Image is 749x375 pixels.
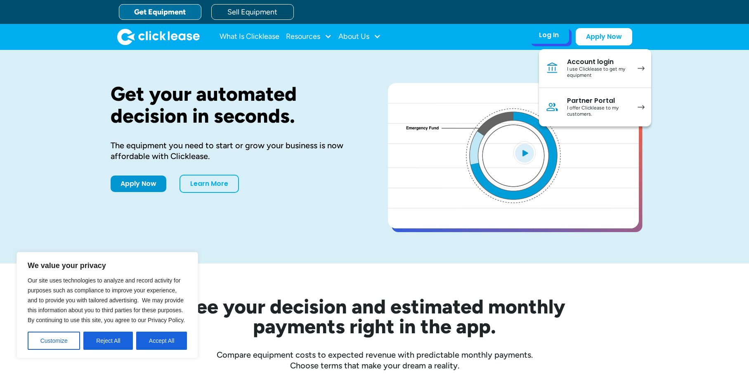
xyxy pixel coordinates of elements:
button: Customize [28,332,80,350]
a: Get Equipment [119,4,201,20]
img: arrow [638,105,645,109]
h1: Get your automated decision in seconds. [111,83,362,127]
a: Account loginI use Clicklease to get my equipment [539,49,651,88]
button: Reject All [83,332,133,350]
p: We value your privacy [28,261,187,271]
a: open lightbox [388,83,639,228]
img: Bank icon [546,62,559,75]
a: home [117,28,200,45]
a: Partner PortalI offer Clicklease to my customers. [539,88,651,126]
div: I use Clicklease to get my equipment [567,66,629,79]
div: Account login [567,58,629,66]
button: Accept All [136,332,187,350]
img: Blue play button logo on a light blue circular background [513,141,536,164]
div: About Us [338,28,381,45]
div: Compare equipment costs to expected revenue with predictable monthly payments. Choose terms that ... [111,349,639,371]
span: Our site uses technologies to analyze and record activity for purposes such as compliance to impr... [28,277,185,323]
div: Partner Portal [567,97,629,105]
div: Resources [286,28,332,45]
div: We value your privacy [17,252,198,358]
a: Sell Equipment [211,4,294,20]
img: Clicklease logo [117,28,200,45]
a: Apply Now [576,28,632,45]
h2: See your decision and estimated monthly payments right in the app. [144,297,606,336]
a: Learn More [180,175,239,193]
div: The equipment you need to start or grow your business is now affordable with Clicklease. [111,140,362,161]
nav: Log In [539,49,651,126]
img: arrow [638,66,645,71]
div: Log In [539,31,559,39]
a: What Is Clicklease [220,28,279,45]
a: Apply Now [111,176,166,192]
img: Person icon [546,100,559,114]
div: I offer Clicklease to my customers. [567,105,629,118]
